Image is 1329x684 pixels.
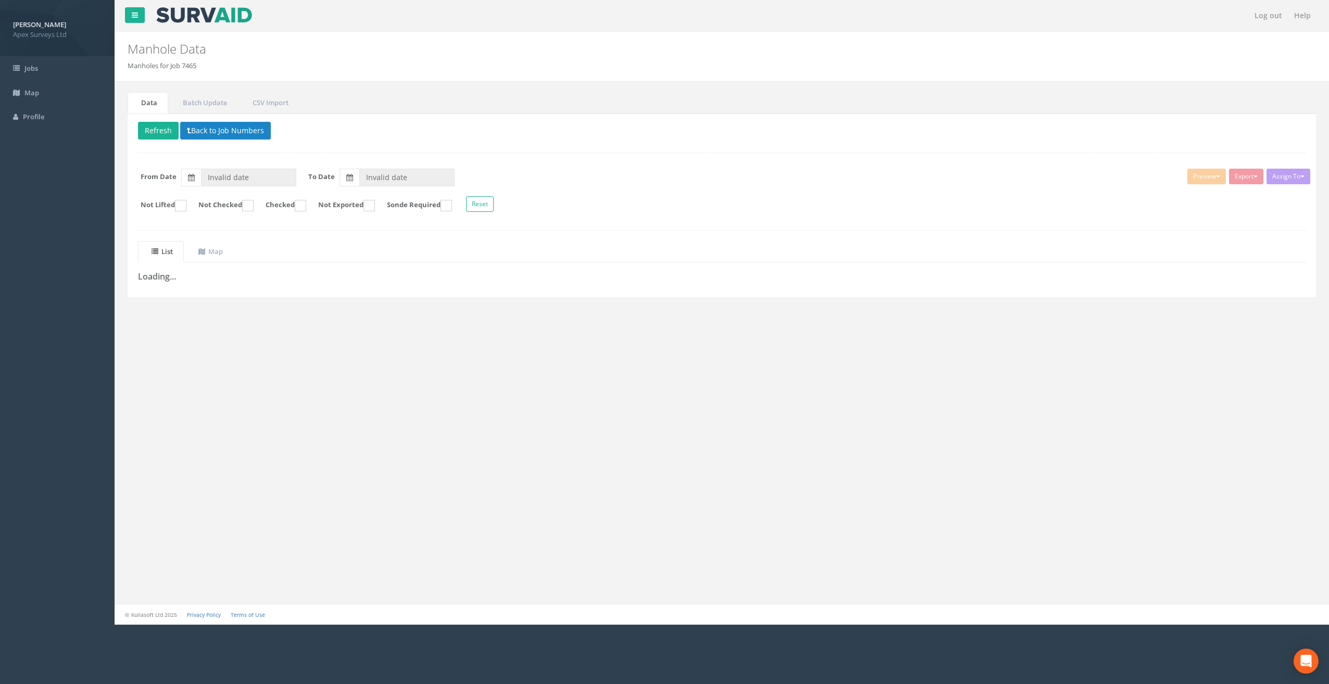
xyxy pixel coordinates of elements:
label: Not Checked [188,200,254,211]
h3: Loading... [138,272,1306,282]
span: Map [24,88,39,97]
button: Refresh [138,122,179,140]
span: Jobs [24,64,38,73]
input: To Date [359,169,455,186]
label: Not Lifted [130,200,186,211]
button: Back to Job Numbers [180,122,271,140]
a: Data [128,92,168,113]
a: Privacy Policy [187,611,221,618]
label: From Date [141,172,177,182]
button: Preview [1187,169,1226,184]
button: Reset [466,196,494,212]
a: Map [185,241,234,262]
a: Terms of Use [231,611,265,618]
div: Open Intercom Messenger [1294,649,1319,674]
a: CSV Import [239,92,299,113]
span: Profile [23,112,44,121]
uib-tab-heading: List [152,247,173,256]
span: Apex Surveys Ltd [13,30,102,40]
uib-tab-heading: Map [198,247,223,256]
li: Manholes for Job 7465 [128,61,196,71]
input: From Date [201,169,296,186]
a: [PERSON_NAME] Apex Surveys Ltd [13,17,102,39]
strong: [PERSON_NAME] [13,20,66,29]
button: Export [1229,169,1263,184]
label: Not Exported [308,200,375,211]
button: Assign To [1267,169,1310,184]
small: © Kullasoft Ltd 2025 [125,611,177,618]
label: To Date [308,172,335,182]
label: Checked [255,200,306,211]
a: List [138,241,184,262]
label: Sonde Required [377,200,452,211]
a: Batch Update [169,92,238,113]
h2: Manhole Data [128,42,1115,56]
